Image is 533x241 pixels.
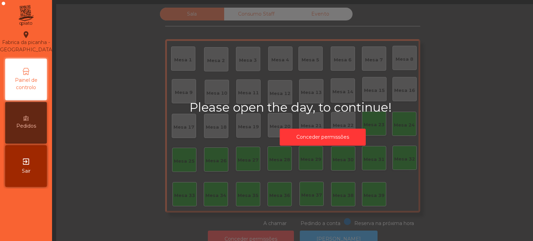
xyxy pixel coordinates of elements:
[22,157,30,166] i: exit_to_app
[280,129,366,146] button: Conceder permissões
[16,122,36,130] span: Pedidos
[22,167,31,175] span: Sair
[22,31,30,39] i: location_on
[7,77,45,91] span: Painel de controlo
[189,100,456,115] h2: Please open the day, to continue!
[17,3,34,28] img: qpiato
